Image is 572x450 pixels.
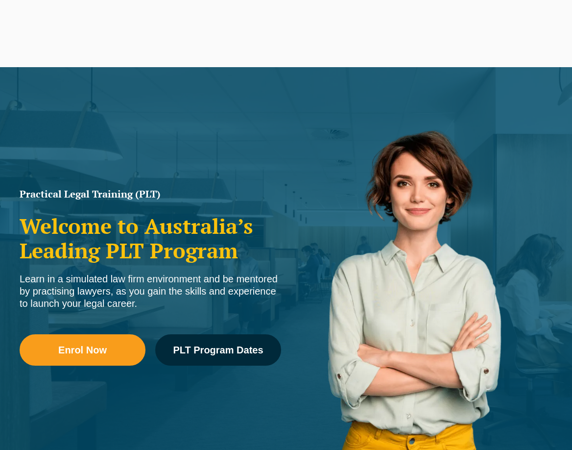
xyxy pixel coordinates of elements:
div: Learn in a simulated law firm environment and be mentored by practising lawyers, as you gain the ... [20,273,281,310]
span: Enrol Now [58,345,107,355]
a: Enrol Now [20,334,145,366]
h2: Welcome to Australia’s Leading PLT Program [20,214,281,263]
h1: Practical Legal Training (PLT) [20,189,281,199]
a: PLT Program Dates [155,334,281,366]
span: PLT Program Dates [173,345,263,355]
